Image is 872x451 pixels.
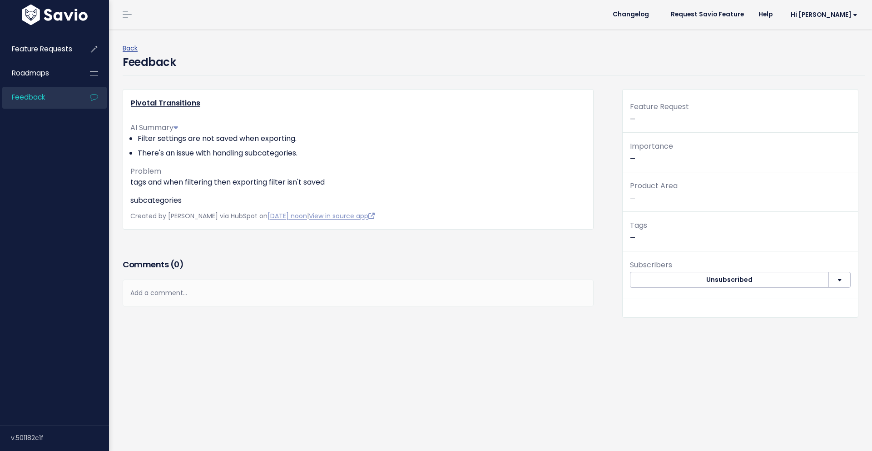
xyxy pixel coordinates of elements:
p: — [630,180,851,204]
span: Roadmaps [12,68,49,78]
span: Product Area [630,180,678,191]
span: Changelog [613,11,649,18]
a: Feature Requests [2,39,75,60]
p: — [630,219,851,244]
p: subcategories [130,195,586,206]
button: Unsubscribed [630,272,829,288]
a: Back [123,44,138,53]
p: tags and when filtering then exporting filter isn't saved [130,177,586,188]
div: Add a comment... [123,280,594,306]
span: Feedback [12,92,45,102]
span: Importance [630,141,673,151]
img: logo-white.9d6f32f41409.svg [20,5,90,25]
a: Help [751,8,780,21]
li: Filter settings are not saved when exporting. [138,133,586,144]
a: Hi [PERSON_NAME] [780,8,865,22]
a: Feedback [2,87,75,108]
span: Subscribers [630,260,672,270]
span: Problem [130,166,161,176]
span: AI Summary [130,122,178,133]
h4: Feedback [123,54,176,70]
span: Tags [630,220,647,231]
div: v.501182c1f [11,426,109,450]
span: Feature Request [630,101,689,112]
a: Roadmaps [2,63,75,84]
span: 0 [174,259,179,270]
span: Hi [PERSON_NAME] [791,11,857,18]
h3: Comments ( ) [123,258,594,271]
span: Feature Requests [12,44,72,54]
a: Request Savio Feature [664,8,751,21]
li: There's an issue with handling subcategories. [138,148,586,159]
p: — [630,140,851,165]
a: [DATE] noon [268,211,307,220]
a: View in source app [309,211,375,220]
div: — [623,100,858,133]
span: Created by [PERSON_NAME] via HubSpot on | [130,211,375,220]
a: Pivotal Transitions [131,98,200,108]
